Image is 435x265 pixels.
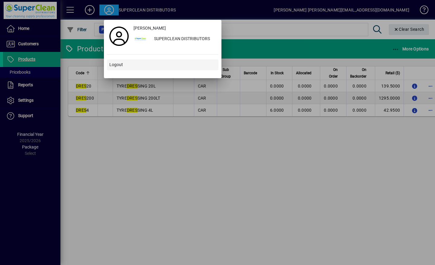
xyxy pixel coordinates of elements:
[134,25,166,31] span: [PERSON_NAME]
[107,31,131,42] a: Profile
[131,34,218,45] button: SUPERCLEAN DISTRIBUTORS
[109,62,123,68] span: Logout
[131,23,218,34] a: [PERSON_NAME]
[149,34,218,45] div: SUPERCLEAN DISTRIBUTORS
[107,59,218,70] button: Logout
